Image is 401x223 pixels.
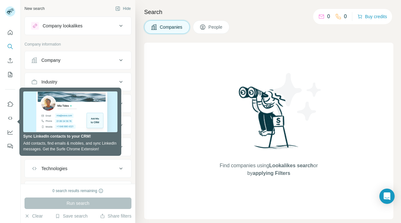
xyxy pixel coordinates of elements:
button: Dashboard [5,126,15,138]
div: Employees (size) [41,144,75,150]
button: Company lookalikes [25,18,131,33]
span: Find companies using or by [218,162,320,177]
div: Company lookalikes [43,23,82,29]
p: Company information [25,41,131,47]
p: 0 [344,13,347,20]
button: Quick start [5,27,15,38]
span: applying Filters [253,170,290,176]
button: Search [5,41,15,52]
span: Lookalikes search [269,163,313,168]
button: Employees (size) [25,139,131,155]
div: New search [25,6,45,11]
button: Company [25,53,131,68]
button: Save search [55,213,88,219]
button: My lists [5,69,15,80]
button: HQ location [25,96,131,111]
button: Feedback [5,140,15,152]
img: Surfe Illustration - Woman searching with binoculars [236,85,302,156]
button: Industry [25,74,131,90]
div: Industry [41,79,57,85]
span: People [208,24,223,30]
div: Open Intercom Messenger [379,189,395,204]
button: Keywords [25,183,131,198]
button: Annual revenue ($) [25,118,131,133]
button: Share filters [100,213,131,219]
button: Enrich CSV [5,55,15,66]
button: Clear [25,213,43,219]
h4: Search [144,8,393,17]
p: 0 [327,13,330,20]
img: Surfe Illustration - Stars [269,68,326,126]
div: Company [41,57,60,63]
div: Annual revenue ($) [41,122,79,128]
button: Buy credits [357,12,387,21]
div: 0 search results remaining [53,188,104,194]
button: Technologies [25,161,131,176]
button: Use Surfe API [5,112,15,124]
button: Hide [111,4,135,13]
span: Companies [160,24,183,30]
div: HQ location [41,100,65,107]
div: Technologies [41,165,67,172]
button: Use Surfe on LinkedIn [5,98,15,110]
